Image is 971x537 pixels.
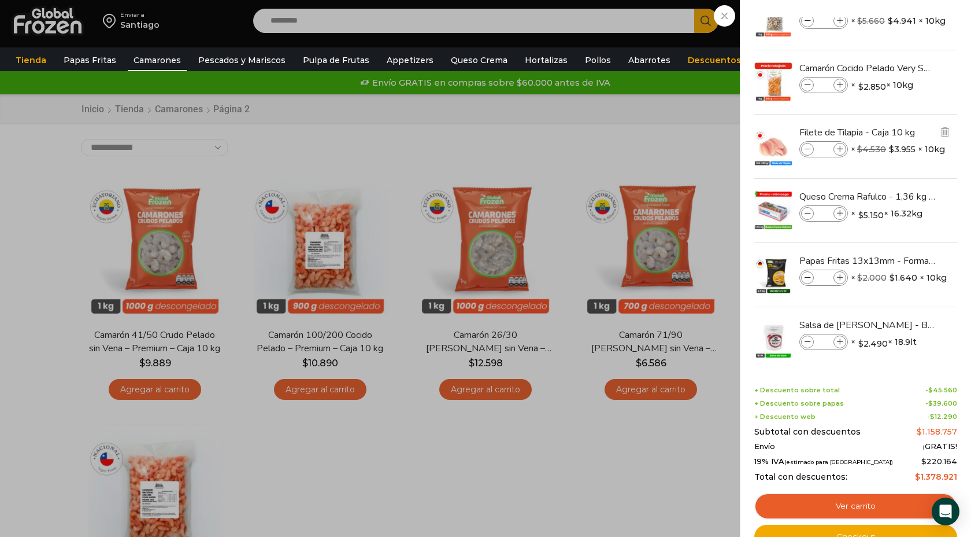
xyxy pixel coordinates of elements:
[851,141,945,157] span: × × 10kg
[921,457,926,466] span: $
[851,205,922,222] span: × × 16.32kg
[754,387,840,394] span: + Descuento sobre total
[857,273,887,283] bdi: 2.000
[128,49,187,71] a: Camarones
[927,413,957,421] span: -
[890,272,895,284] span: $
[445,49,513,71] a: Queso Crema
[858,81,886,93] bdi: 2.850
[799,190,937,203] a: Queso Crema Rafulco - 1,36 kg - Caja 16,32 kg
[754,400,844,407] span: + Descuento sobre papas
[928,399,957,407] bdi: 39.600
[58,49,122,71] a: Papas Fritas
[799,62,937,75] a: Camarón Cocido Pelado Very Small - Bronze - Caja 10 kg
[915,472,920,482] span: $
[889,144,916,155] bdi: 3.955
[622,49,676,71] a: Abarrotes
[857,144,862,155] span: $
[579,49,617,71] a: Pollos
[754,442,775,451] span: Envío
[519,49,573,71] a: Hortalizas
[928,399,933,407] span: $
[754,472,847,482] span: Total con descuentos:
[917,426,922,437] span: $
[857,144,886,155] bdi: 4.530
[857,273,862,283] span: $
[297,49,375,71] a: Pulpa de Frutas
[799,255,937,267] a: Papas Fritas 13x13mm - Formato 2,5 kg - Caja 10 kg
[682,49,747,71] a: Descuentos
[851,77,913,93] span: × × 10kg
[939,126,951,140] a: Eliminar Filete de Tilapia - Caja 10 kg del carrito
[815,271,832,284] input: Product quantity
[923,442,957,451] span: ¡GRATIS!
[858,338,863,350] span: $
[925,400,957,407] span: -
[192,49,291,71] a: Pescados y Mariscos
[921,457,957,466] span: 220.164
[858,338,888,350] bdi: 2.490
[890,272,917,284] bdi: 1.640
[754,457,893,466] span: 19% IVA
[925,387,957,394] span: -
[858,81,863,93] span: $
[930,413,935,421] span: $
[851,334,917,350] span: × × 18.9lt
[932,498,959,525] div: Open Intercom Messenger
[784,459,893,465] small: (estimado para [GEOGRAPHIC_DATA])
[754,493,957,520] a: Ver carrito
[754,413,816,421] span: + Descuento web
[889,144,894,155] span: $
[888,15,893,27] span: $
[928,386,933,394] span: $
[815,79,832,91] input: Product quantity
[940,127,950,137] img: Eliminar Filete de Tilapia - Caja 10 kg del carrito
[858,209,863,221] span: $
[930,413,957,421] bdi: 12.290
[858,209,884,221] bdi: 5.150
[915,472,957,482] bdi: 1.378.921
[815,207,832,220] input: Product quantity
[928,386,957,394] bdi: 45.560
[857,16,862,26] span: $
[857,16,885,26] bdi: 5.660
[888,15,916,27] bdi: 4.941
[815,14,832,27] input: Product quantity
[851,13,946,29] span: × × 10kg
[815,336,832,348] input: Product quantity
[917,426,957,437] bdi: 1.158.757
[754,427,861,437] span: Subtotal con descuentos
[799,319,937,332] a: Salsa de [PERSON_NAME] - Balde 18.9 litros
[10,49,52,71] a: Tienda
[381,49,439,71] a: Appetizers
[851,270,947,286] span: × × 10kg
[799,126,937,139] a: Filete de Tilapia - Caja 10 kg
[815,143,832,156] input: Product quantity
